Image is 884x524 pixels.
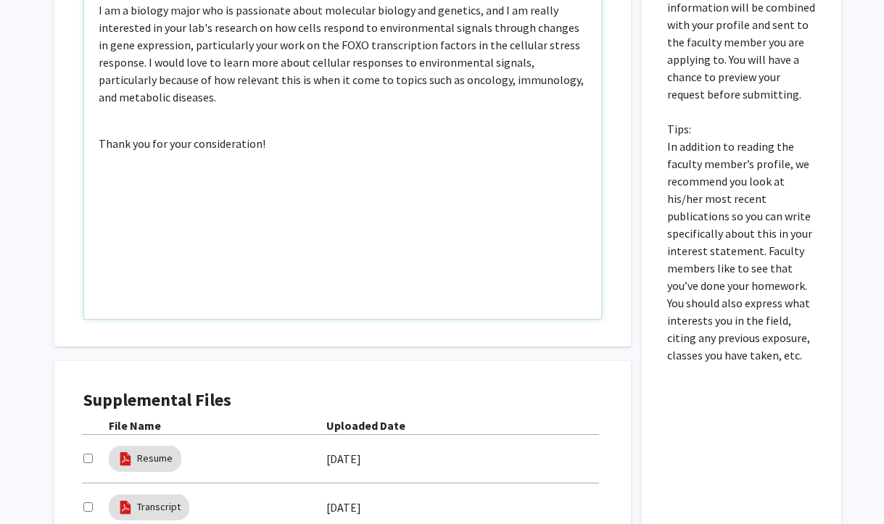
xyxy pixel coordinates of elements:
[109,418,161,433] b: File Name
[99,135,587,152] p: Thank you for your consideration!
[117,499,133,515] img: pdf_icon.png
[326,495,361,520] label: [DATE]
[137,451,173,466] a: Resume
[99,1,587,106] p: I am a biology major who is passionate about molecular biology and genetics, and I am really inte...
[326,446,361,471] label: [DATE]
[117,451,133,467] img: pdf_icon.png
[137,499,181,515] a: Transcript
[11,459,62,513] iframe: Chat
[326,418,405,433] b: Uploaded Date
[83,390,602,411] h4: Supplemental Files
